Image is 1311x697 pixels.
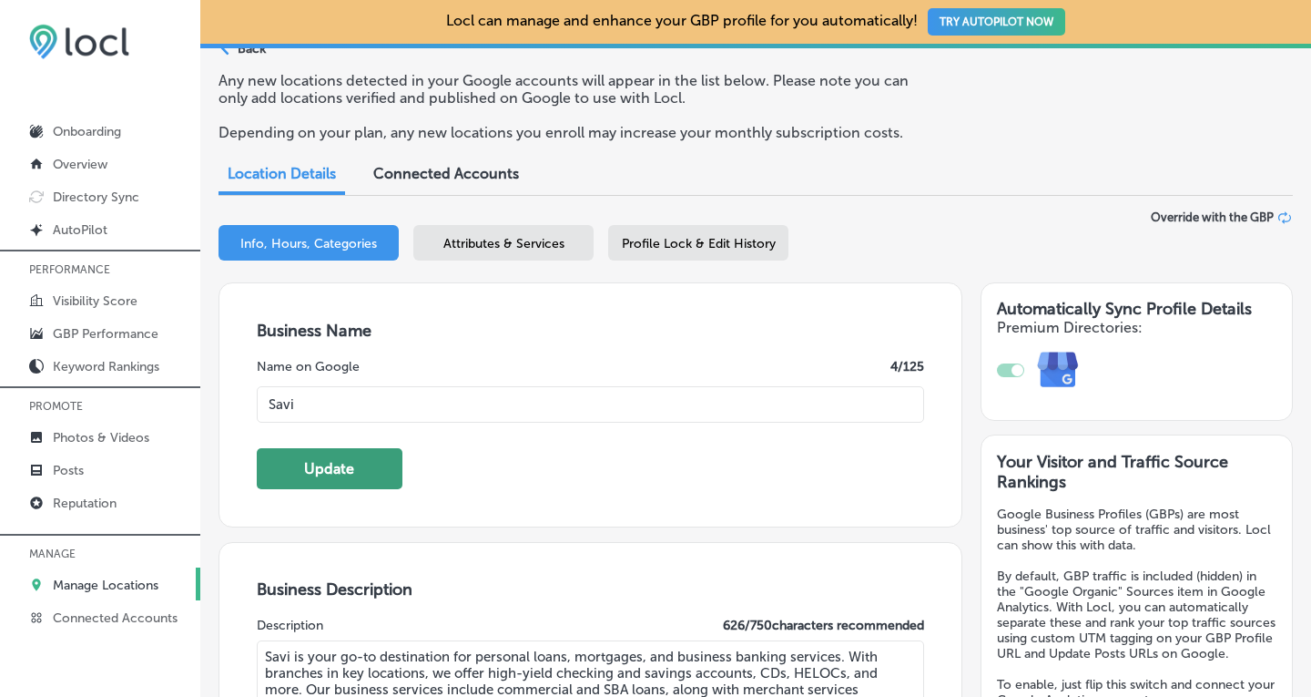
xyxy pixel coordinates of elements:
p: Reputation [53,496,117,511]
button: TRY AUTOPILOT NOW [928,8,1065,36]
img: 6efc1275baa40be7c98c3b36c6bfde44.png [29,24,129,59]
p: By default, GBP traffic is included (hidden) in the "Google Organic" Sources item in Google Analy... [997,569,1276,661]
label: 4 /125 [890,359,924,374]
button: Update [257,448,402,489]
label: Description [257,618,323,633]
h3: Business Description [257,579,925,600]
label: 626 / 750 characters recommended [723,618,924,633]
p: Any new locations detected in your Google accounts will appear in the list below. Please note you... [218,72,917,107]
p: Visibility Score [53,293,137,309]
p: AutoPilot [53,222,107,238]
p: GBP Performance [53,326,158,342]
p: Google Business Profiles (GBPs) are most business' top source of traffic and visitors. Locl can s... [997,507,1276,553]
input: Enter Location Name [257,386,925,423]
p: Keyword Rankings [53,359,159,374]
span: Location Details [228,165,336,182]
p: Depending on your plan, any new locations you enroll may increase your monthly subscription costs. [218,124,917,141]
p: Back [238,41,266,56]
p: Manage Locations [53,578,158,593]
p: Overview [53,157,107,172]
p: Posts [53,463,84,478]
span: Override with the GBP [1151,210,1274,224]
h4: Premium Directories: [997,319,1276,336]
p: Photos & Videos [53,430,149,446]
p: Onboarding [53,124,121,139]
h3: Your Visitor and Traffic Source Rankings [997,452,1276,492]
h3: Automatically Sync Profile Details [997,299,1276,319]
p: Directory Sync [53,190,139,205]
p: Connected Accounts [53,610,178,626]
span: Info, Hours, Categories [240,236,377,251]
label: Name on Google [257,359,360,374]
span: Attributes & Services [443,236,564,251]
span: Profile Lock & Edit History [622,236,776,251]
h3: Business Name [257,321,925,341]
span: Connected Accounts [373,165,519,182]
img: e7ababfa220611ac49bdb491a11684a6.png [1024,336,1092,405]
